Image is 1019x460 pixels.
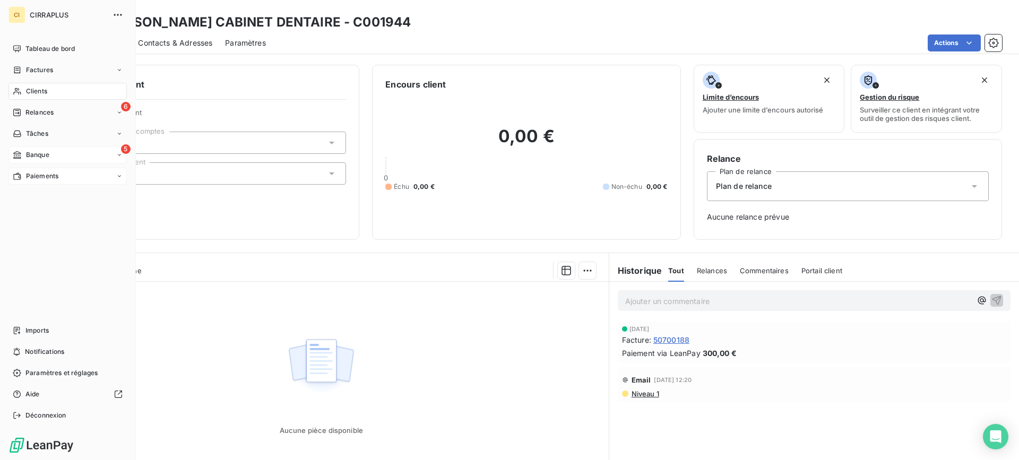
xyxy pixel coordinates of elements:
span: Niveau 1 [631,389,659,398]
span: Échu [394,182,409,192]
span: 300,00 € [703,348,737,359]
span: Contacts & Adresses [138,38,212,48]
span: Non-échu [611,182,642,192]
span: 0,00 € [413,182,435,192]
span: Surveiller ce client en intégrant votre outil de gestion des risques client. [860,106,993,123]
span: Clients [26,86,47,96]
h6: Informations client [64,78,346,91]
h6: Encours client [385,78,446,91]
span: Imports [25,326,49,335]
a: Aide [8,386,127,403]
div: CI [8,6,25,23]
span: 50700188 [653,334,689,345]
span: Paramètres [225,38,266,48]
span: Tout [668,266,684,275]
img: Empty state [287,333,355,399]
img: Logo LeanPay [8,437,74,454]
span: Tableau de bord [25,44,75,54]
button: Gestion du risqueSurveiller ce client en intégrant votre outil de gestion des risques client. [851,65,1002,133]
span: Limite d’encours [703,93,759,101]
h6: Historique [609,264,662,277]
span: Relances [25,108,54,117]
span: 0 [384,173,388,182]
span: Paramètres et réglages [25,368,98,378]
span: Relances [697,266,727,275]
h6: Relance [707,152,989,165]
span: Banque [26,150,49,160]
span: Déconnexion [25,411,66,420]
span: [DATE] 12:20 [654,377,692,383]
span: Factures [26,65,53,75]
span: Ajouter une limite d’encours autorisé [703,106,823,114]
span: Portail client [801,266,842,275]
h2: 0,00 € [385,126,667,158]
span: Aucune pièce disponible [280,426,363,435]
span: Gestion du risque [860,93,919,101]
h3: * [PERSON_NAME] CABINET DENTAIRE - C001944 [93,13,411,32]
span: Notifications [25,347,64,357]
span: Facture : [622,334,651,345]
button: Actions [928,34,981,51]
div: Open Intercom Messenger [983,424,1008,449]
span: Email [632,376,651,384]
span: Paiements [26,171,58,181]
span: Aucune relance prévue [707,212,989,222]
span: 6 [121,102,131,111]
span: Aide [25,389,40,399]
span: Commentaires [740,266,789,275]
span: 5 [121,144,131,154]
span: Plan de relance [716,181,772,192]
span: Tâches [26,129,48,138]
span: 0,00 € [646,182,668,192]
button: Limite d’encoursAjouter une limite d’encours autorisé [694,65,845,133]
span: Propriétés Client [85,108,346,123]
span: CIRRAPLUS [30,11,106,19]
span: [DATE] [629,326,650,332]
span: Paiement via LeanPay [622,348,701,359]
